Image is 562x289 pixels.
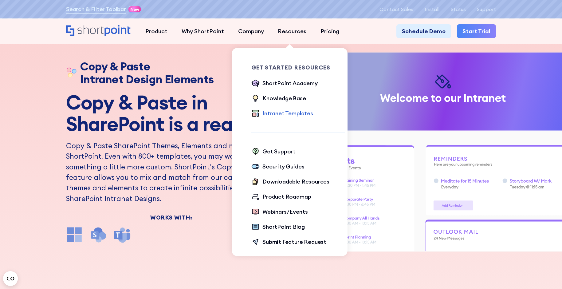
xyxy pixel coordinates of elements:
[175,24,231,38] a: Why ShortPoint
[231,24,271,38] a: Company
[66,215,277,220] div: Works With:
[90,226,107,243] img: SharePoint icon
[262,208,308,216] div: Webinars/Events
[251,208,308,217] a: Webinars/Events
[457,24,496,38] a: Start Trial
[425,6,439,12] a: Install
[262,94,306,102] div: Knowledge Base
[238,27,264,35] div: Company
[251,177,330,187] a: Downloadable Resources
[379,6,413,12] a: Contact Sales
[477,6,496,12] a: Support
[262,238,326,246] div: Submit Feature Request
[262,162,304,171] div: Security Guides
[271,24,314,38] a: Resources
[80,60,214,86] h1: Copy & Paste Intranet Design Elements
[145,27,167,35] div: Product
[138,24,175,38] a: Product
[3,271,18,286] button: Open CMP widget
[262,147,296,156] div: Get Support
[66,141,277,204] p: Copy & Paste SharePoint Themes, Elements and more with ShortPoint. Even with 800+ templates, you ...
[251,192,311,202] a: Product Roadmap
[451,6,466,12] a: Status
[251,109,313,119] a: Intranet Templates
[66,226,83,243] img: microsoft office icon
[251,79,318,89] a: ShortPoint Academy
[262,192,311,201] div: Product Roadmap
[278,27,306,35] div: Resources
[251,147,296,157] a: Get Support
[251,162,305,172] a: Security Guides
[66,5,126,13] a: Search & Filter Toolbar
[262,109,313,117] div: Intranet Templates
[66,25,132,38] a: Home
[251,65,345,70] div: Get Started Resources
[66,92,277,135] h2: Copy & Paste in SharePoint is a reality
[320,27,339,35] div: Pricing
[313,24,346,38] a: Pricing
[262,177,329,186] div: Downloadable Resources
[251,223,305,232] a: ShortPoint Blog
[262,79,318,87] div: ShortPoint Academy
[451,218,562,289] iframe: Chat Widget
[114,226,131,243] img: microsoft teams icon
[251,238,327,247] a: Submit Feature Request
[262,223,305,231] div: ShortPoint Blog
[182,27,224,35] div: Why ShortPoint
[251,94,306,104] a: Knowledge Base
[396,24,451,38] a: Schedule Demo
